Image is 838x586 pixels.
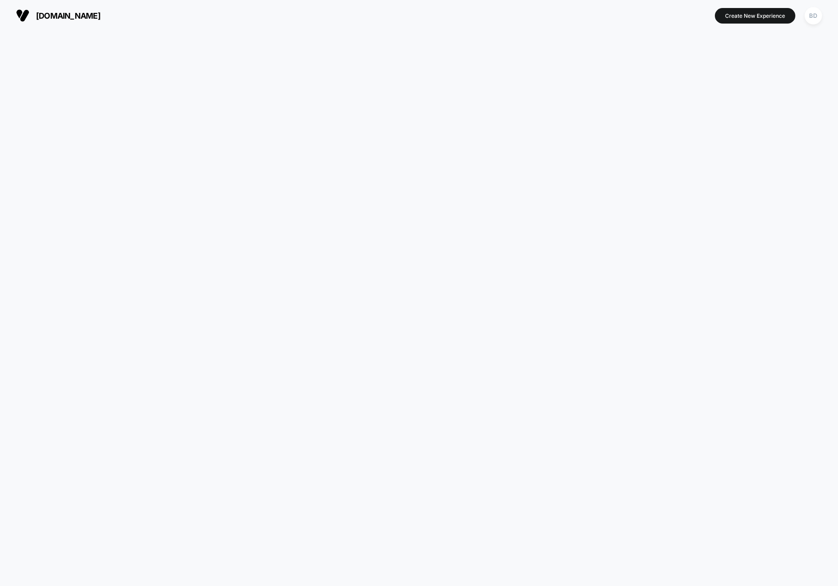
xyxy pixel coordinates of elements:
div: BD [805,7,822,24]
button: BD [802,7,825,25]
button: Create New Experience [715,8,795,24]
span: [DOMAIN_NAME] [36,11,100,20]
img: Visually logo [16,9,29,22]
button: [DOMAIN_NAME] [13,8,103,23]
